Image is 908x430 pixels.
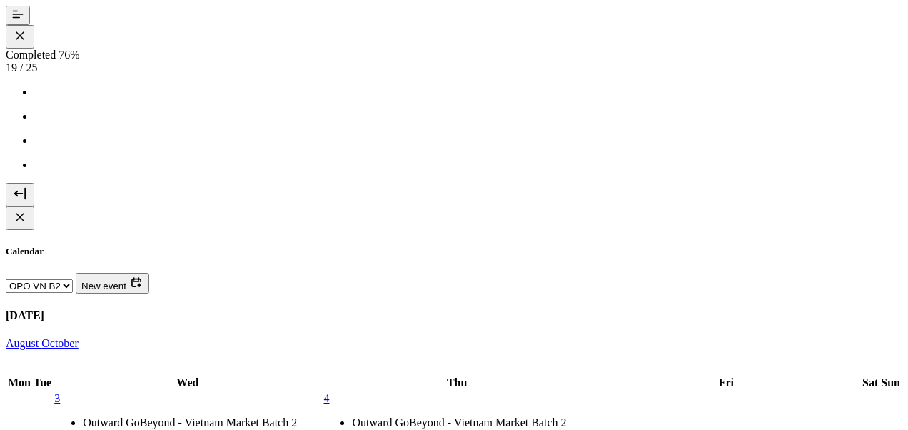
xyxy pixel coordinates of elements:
[323,392,329,404] a: Thursday, 4 September events
[719,376,734,389] span: Fri
[76,273,149,294] button: New event
[6,49,80,61] span: Completed 76%
[8,376,31,389] span: Mon
[20,61,37,74] span: / 25
[54,392,60,404] span: 3
[6,337,41,349] a: August
[862,376,878,389] span: Sat
[34,376,51,389] span: Tue
[54,392,60,404] a: Wednesday, 3 September events
[323,392,329,404] span: 4
[6,337,39,349] span: August
[41,337,79,349] a: October
[176,376,198,389] span: Wed
[6,61,17,74] span: 19
[6,309,902,322] h4: [DATE]
[81,281,126,291] span: New event
[6,246,902,257] h5: Calendar
[447,376,467,389] span: Thu
[881,376,900,389] span: Sun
